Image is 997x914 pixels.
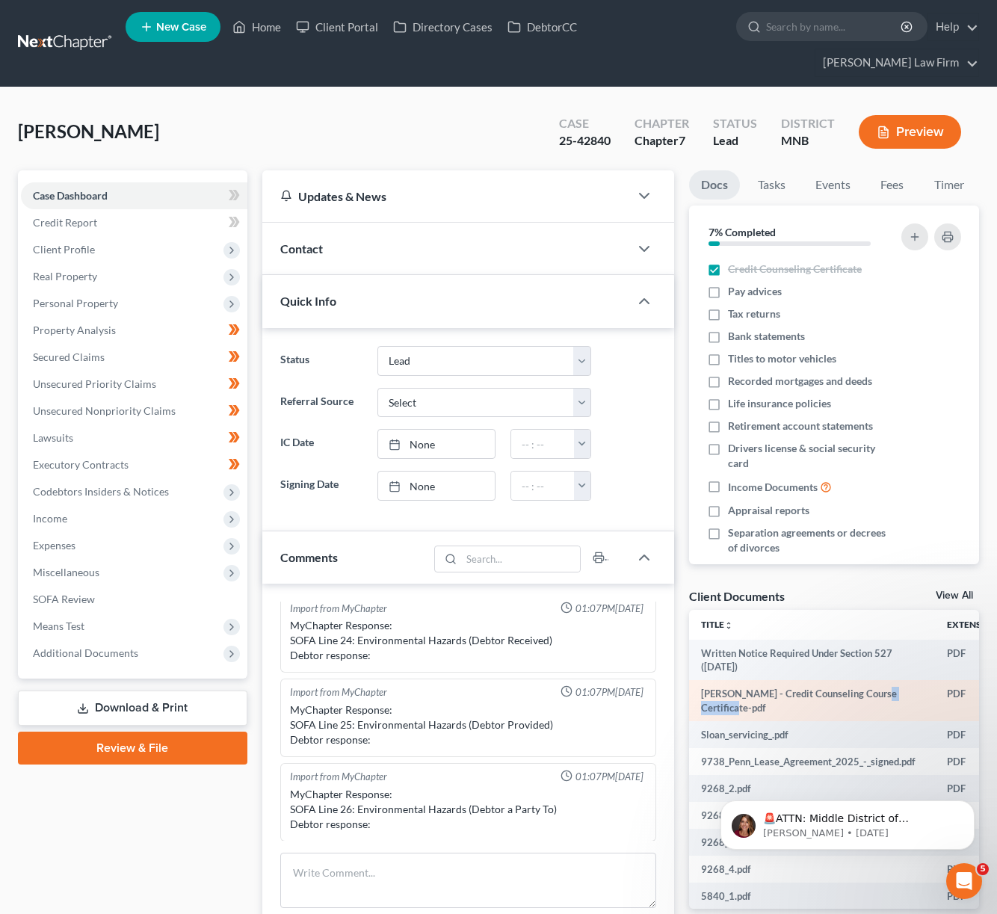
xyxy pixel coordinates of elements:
input: -- : -- [511,472,574,500]
a: View All [936,590,973,601]
td: Written Notice Required Under Section 527 ([DATE]) [689,640,935,681]
span: Tax returns [728,306,780,321]
span: 5 [977,863,989,875]
td: Sloan_servicing_.pdf [689,721,935,748]
a: Review & File [18,732,247,765]
i: unfold_more [724,621,733,630]
a: Download & Print [18,691,247,726]
div: Case [559,115,611,132]
span: SOFA Review [33,593,95,605]
span: Life insurance policies [728,396,831,411]
a: Directory Cases [386,13,500,40]
span: 01:07PM[DATE] [575,602,643,616]
a: Client Portal [288,13,386,40]
span: New Case [156,22,206,33]
iframe: Intercom live chat [946,863,982,899]
a: SOFA Review [21,586,247,613]
a: Property Analysis [21,317,247,344]
span: Pay advices [728,284,782,299]
iframe: Intercom notifications message [698,769,997,874]
span: Codebtors Insiders & Notices [33,485,169,498]
div: Client Documents [689,588,785,604]
div: District [781,115,835,132]
span: 01:07PM[DATE] [575,685,643,700]
span: Bank statements [728,329,805,344]
td: 9268_4.pdf [689,856,935,883]
input: Search by name... [766,13,903,40]
span: Quick Info [280,294,336,308]
a: None [378,430,495,458]
a: Case Dashboard [21,182,247,209]
span: Separation agreements or decrees of divorces [728,525,894,555]
td: 9268_1.pdf [689,802,935,829]
span: Titles to motor vehicles [728,351,836,366]
div: MyChapter Response: SOFA Line 25: Environmental Hazards (Debtor Provided) Debtor response: [290,703,646,747]
span: Credit Counseling Certificate [728,262,862,277]
a: Executory Contracts [21,451,247,478]
span: Appraisal reports [728,503,809,518]
a: Credit Report [21,209,247,236]
div: MyChapter Response: SOFA Line 24: Environmental Hazards (Debtor Received) Debtor response: [290,618,646,663]
td: 5840_1.pdf [689,883,935,910]
span: Means Test [33,620,84,632]
a: Events [803,170,862,200]
label: IC Date [273,429,371,459]
strong: 7% Completed [709,226,776,238]
a: Tasks [746,170,797,200]
a: [PERSON_NAME] Law Firm [815,49,978,76]
a: Home [225,13,288,40]
a: Secured Claims [21,344,247,371]
span: Drivers license & social security card [728,441,894,471]
div: Import from MyChapter [290,685,387,700]
span: 01:07PM[DATE] [575,770,643,784]
a: Unsecured Priority Claims [21,371,247,398]
span: Unsecured Priority Claims [33,377,156,390]
span: Personal Property [33,297,118,309]
span: Income [33,512,67,525]
div: Chapter [635,115,689,132]
span: Client Profile [33,243,95,256]
a: None [378,472,495,500]
input: Search... [461,546,580,572]
span: Lawsuits [33,431,73,444]
input: -- : -- [511,430,574,458]
span: Income Documents [728,480,818,495]
span: Case Dashboard [33,189,108,202]
span: Miscellaneous [33,566,99,578]
div: Import from MyChapter [290,770,387,784]
div: Status [713,115,757,132]
span: Secured Claims [33,351,105,363]
a: Timer [922,170,976,200]
a: Titleunfold_more [701,619,733,630]
span: [PERSON_NAME] [18,120,159,142]
div: Updates & News [280,188,611,204]
button: Preview [859,115,961,149]
span: Contact [280,241,323,256]
span: 7 [679,133,685,147]
a: DebtorCC [500,13,584,40]
div: Chapter [635,132,689,149]
label: Referral Source [273,388,371,418]
span: Executory Contracts [33,458,129,471]
a: Fees [868,170,916,200]
a: Docs [689,170,740,200]
span: Retirement account statements [728,419,873,433]
span: Comments [280,550,338,564]
td: 9738_Penn_Lease_Agreement_2025_-_signed.pdf [689,748,935,775]
div: 25-42840 [559,132,611,149]
td: 9268_2.pdf [689,775,935,802]
span: Additional Documents [33,646,138,659]
td: [PERSON_NAME] - Credit Counseling Course Certificate-pdf [689,680,935,721]
div: MNB [781,132,835,149]
span: Unsecured Nonpriority Claims [33,404,176,417]
a: Help [928,13,978,40]
div: Lead [713,132,757,149]
div: Import from MyChapter [290,602,387,616]
label: Status [273,346,371,376]
span: Real Property [33,270,97,282]
label: Signing Date [273,471,371,501]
